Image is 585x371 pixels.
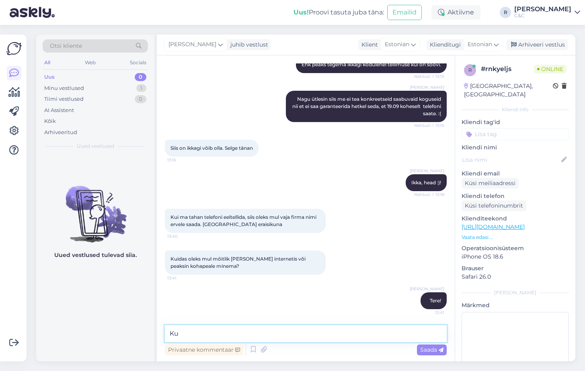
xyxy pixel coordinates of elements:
[83,57,97,68] div: Web
[514,12,571,19] div: C&C
[464,82,553,99] div: [GEOGRAPHIC_DATA], [GEOGRAPHIC_DATA]
[462,118,569,126] p: Kliendi tag'id
[462,253,569,261] p: iPhone OS 18.6
[135,95,146,103] div: 0
[385,40,409,49] span: Estonian
[514,6,571,12] div: [PERSON_NAME]
[462,106,569,113] div: Kliendi info
[77,143,114,150] span: Uued vestlused
[414,122,444,128] span: Nähtud ✓ 13:15
[358,41,378,49] div: Klient
[44,117,56,125] div: Kõik
[500,7,511,18] div: R
[462,234,569,241] p: Vaata edasi ...
[462,264,569,273] p: Brauser
[43,57,52,68] div: All
[462,178,519,189] div: Küsi meiliaadressi
[462,223,525,230] a: [URL][DOMAIN_NAME]
[292,96,442,116] span: Nagu ütlesin siis me ei tea konkreetseid saabuvaid koguseid nii et ei saa garanteerida hetkel sed...
[462,289,569,296] div: [PERSON_NAME]
[414,73,444,79] span: Nähtud ✓ 13:15
[514,6,580,19] a: [PERSON_NAME]C&C
[54,251,137,259] p: Uued vestlused tulevad siia.
[50,42,82,50] span: Otsi kliente
[165,325,447,342] textarea: Kui p
[170,256,307,269] span: Kuidas oleks mul mõitlik [PERSON_NAME] internetis või peaksin kohapeale minema?
[481,64,534,74] div: # rnkyeljs
[387,5,422,20] button: Emailid
[462,214,569,223] p: Klienditeekond
[167,157,197,163] span: 13:16
[462,169,569,178] p: Kliendi email
[431,5,480,20] div: Aktiivne
[44,73,55,81] div: Uus
[294,8,384,17] div: Proovi tasuta juba täna:
[410,168,444,174] span: [PERSON_NAME]
[462,200,526,211] div: Küsi telefoninumbrit
[462,192,569,200] p: Kliendi telefon
[136,84,146,92] div: 1
[36,171,154,244] img: No chats
[427,41,461,49] div: Klienditugi
[170,214,318,227] span: Kui ma tahan telefoni eeltellida, siis oleks mul vaja firma nimi ervele saada. [GEOGRAPHIC_DATA] ...
[44,95,84,103] div: Tiimi vestlused
[462,273,569,281] p: Safari 26.0
[227,41,268,49] div: juhib vestlust
[135,73,146,81] div: 0
[44,84,84,92] div: Minu vestlused
[170,145,253,151] span: Siis on ikkagi võib olla. Selge tänan
[420,346,443,353] span: Saada
[167,275,197,281] span: 13:41
[468,67,472,73] span: r
[6,41,22,56] img: Askly Logo
[506,39,568,50] div: Arhiveeri vestlus
[414,192,444,198] span: Nähtud ✓ 13:18
[167,233,197,239] span: 13:40
[462,143,569,152] p: Kliendi nimi
[128,57,148,68] div: Socials
[410,286,444,292] span: [PERSON_NAME]
[462,244,569,253] p: Operatsioonisüsteem
[411,179,441,185] span: Ikka, head :)!
[462,128,569,140] input: Lisa tag
[44,128,77,137] div: Arhiveeritud
[534,65,567,73] span: Online
[294,8,309,16] b: Uus!
[462,301,569,310] p: Märkmed
[414,310,444,316] span: 13:41
[168,40,216,49] span: [PERSON_NAME]
[410,84,444,90] span: [PERSON_NAME]
[462,155,560,164] input: Lisa nimi
[302,61,441,67] span: Ehk peaks tegema ikkagi kodulehel tellimuse kui on soovi.
[44,106,74,114] div: AI Assistent
[468,40,492,49] span: Estonian
[430,298,441,304] span: Tere!
[165,344,243,355] div: Privaatne kommentaar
